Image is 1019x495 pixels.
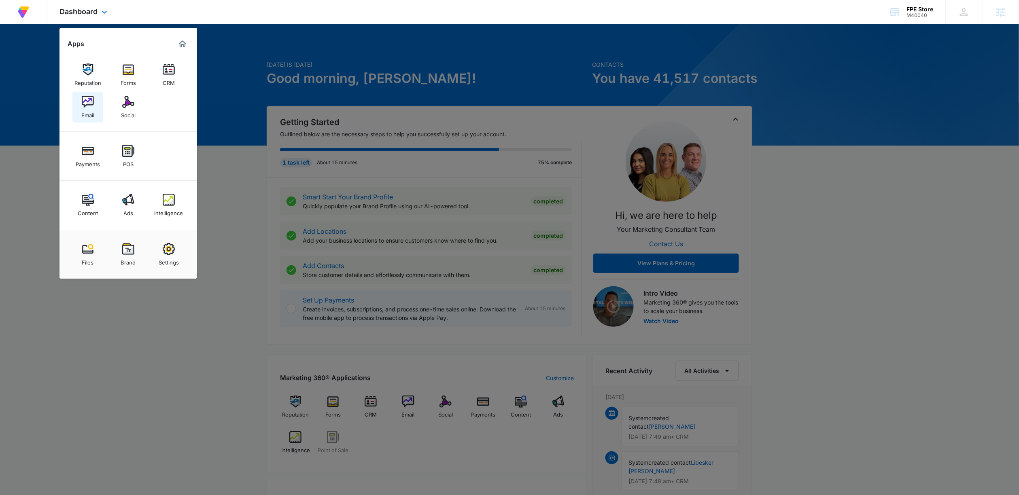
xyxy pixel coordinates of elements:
div: Payments [76,157,100,167]
a: CRM [153,59,184,90]
div: account id [907,13,934,18]
a: Settings [153,239,184,270]
div: Social [121,108,136,118]
div: CRM [163,76,175,86]
a: Reputation [72,59,103,90]
a: POS [113,141,144,171]
div: Files [82,255,94,266]
a: Forms [113,59,144,90]
a: Social [113,92,144,123]
div: Settings [159,255,179,266]
div: Brand [121,255,136,266]
a: Intelligence [153,190,184,220]
a: Content [72,190,103,220]
a: Files [72,239,103,270]
div: Ads [123,206,133,216]
div: Content [78,206,98,216]
div: POS [123,157,134,167]
img: Volusion [16,5,31,19]
a: Brand [113,239,144,270]
div: Intelligence [155,206,183,216]
span: Dashboard [59,7,98,16]
div: account name [907,6,934,13]
a: Email [72,92,103,123]
a: Ads [113,190,144,220]
div: Forms [121,76,136,86]
div: Reputation [74,76,101,86]
h2: Apps [68,40,84,48]
div: Email [81,108,94,118]
a: Payments [72,141,103,171]
a: Marketing 360® Dashboard [176,38,189,51]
